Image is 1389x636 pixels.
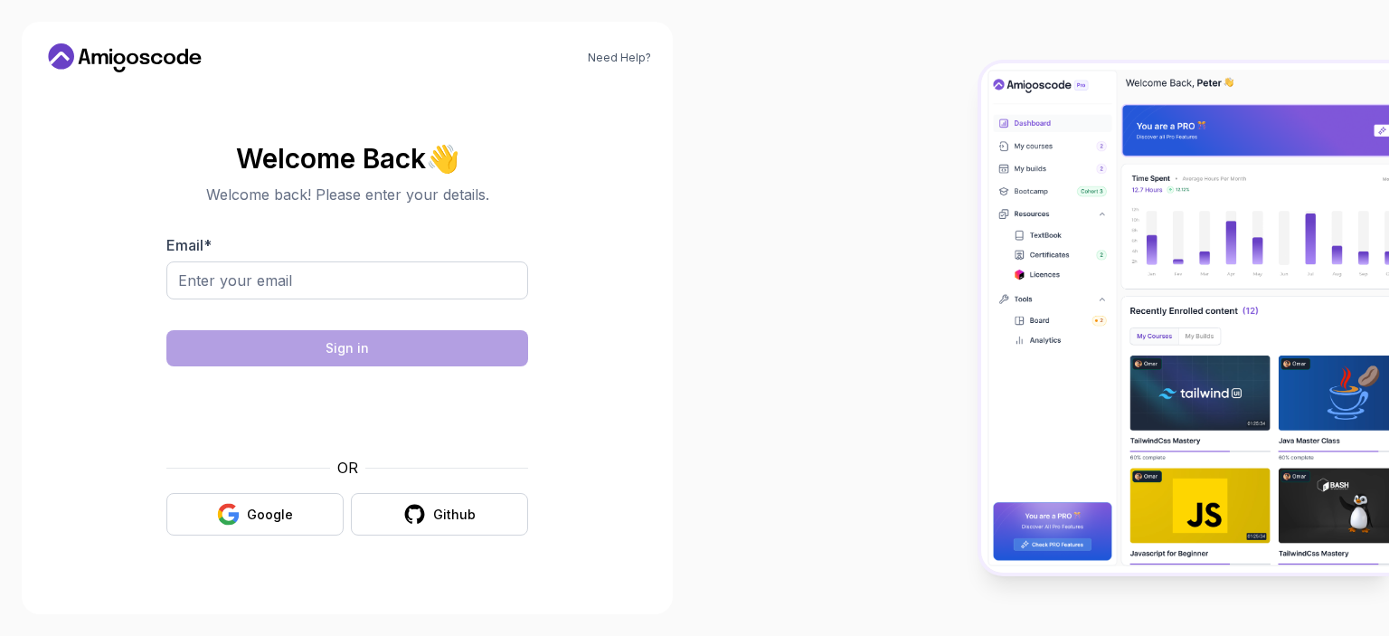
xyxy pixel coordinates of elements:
[43,43,206,72] a: Home link
[166,144,528,173] h2: Welcome Back
[247,506,293,524] div: Google
[433,506,476,524] div: Github
[337,457,358,479] p: OR
[166,261,528,299] input: Enter your email
[166,330,528,366] button: Sign in
[981,63,1389,572] img: Amigoscode Dashboard
[326,339,369,357] div: Sign in
[211,377,484,446] iframe: Widget containing checkbox for hCaptcha security challenge
[423,140,462,176] span: 👋
[166,236,212,254] label: Email *
[588,51,651,65] a: Need Help?
[166,493,344,536] button: Google
[351,493,528,536] button: Github
[166,184,528,205] p: Welcome back! Please enter your details.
